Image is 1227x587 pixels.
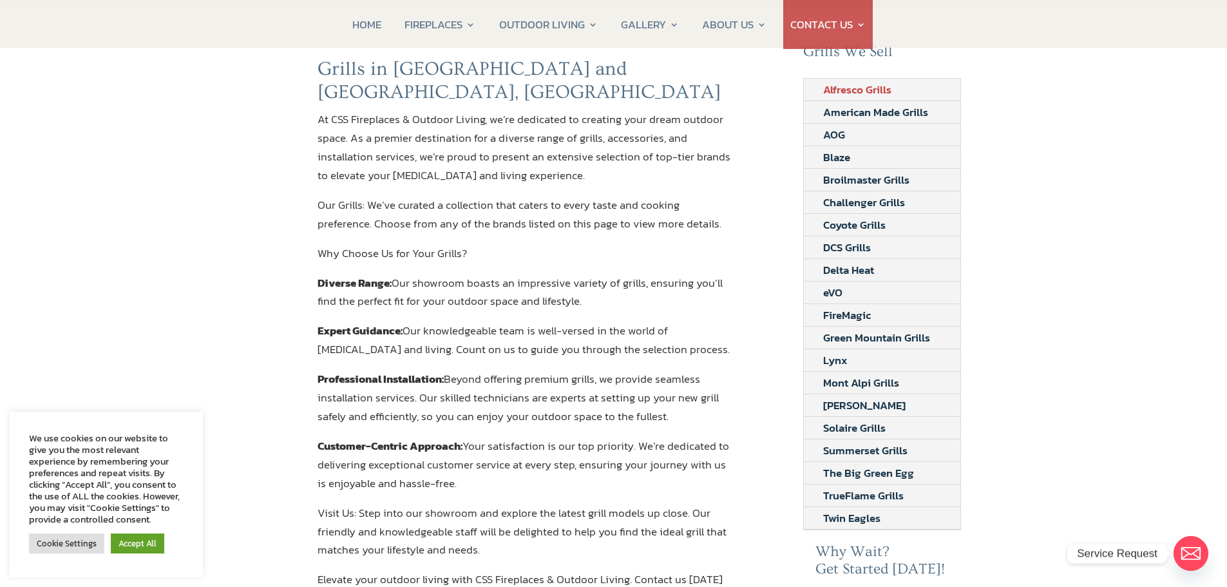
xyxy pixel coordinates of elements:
p: Our knowledgeable team is well-versed in the world of [MEDICAL_DATA] and living. Count on us to g... [318,322,731,370]
a: [PERSON_NAME] [804,394,925,416]
a: Alfresco Grills [804,79,911,101]
a: Broilmaster Grills [804,169,929,191]
a: The Big Green Egg [804,462,933,484]
a: FireMagic [804,304,890,326]
p: Why Choose Us for Your Grills? [318,244,731,274]
p: Your satisfaction is our top priority. We’re dedicated to delivering exceptional customer service... [318,437,731,504]
a: Challenger Grills [804,191,924,213]
a: Email [1174,536,1208,571]
strong: Diverse Range: [318,274,392,291]
a: Cookie Settings [29,534,104,553]
a: Solaire Grills [804,417,905,439]
h2: Grills in [GEOGRAPHIC_DATA] and [GEOGRAPHIC_DATA], [GEOGRAPHIC_DATA] [318,57,731,110]
p: Visit Us: Step into our showroom and explore the latest grill models up close. Our friendly and k... [318,504,731,571]
a: eVO [804,282,862,303]
strong: Customer-Centric Approach: [318,438,462,454]
strong: Professional Installation: [318,370,444,387]
a: TrueFlame Grills [804,485,923,506]
div: We use cookies on our website to give you the most relevant experience by remembering your prefer... [29,432,184,525]
strong: Expert Guidance: [318,322,403,339]
a: Lynx [804,349,867,371]
p: Our showroom boasts an impressive variety of grills, ensuring you’ll find the perfect fit for you... [318,274,731,322]
p: At CSS Fireplaces & Outdoor Living, we’re dedicated to creating your dream outdoor space. As a pr... [318,110,731,196]
a: Green Mountain Grills [804,327,949,349]
a: Mont Alpi Grills [804,372,918,394]
a: Twin Eagles [804,507,900,529]
a: Summerset Grills [804,439,927,461]
h2: Why Wait? Get Started [DATE]! [815,543,948,585]
a: DCS Grills [804,236,890,258]
a: Delta Heat [804,259,893,281]
a: American Made Grills [804,101,947,123]
h2: Grills We Sell [803,43,962,68]
a: Coyote Grills [804,214,905,236]
p: Our Grills: We’ve curated a collection that caters to every taste and cooking preference. Choose ... [318,196,731,244]
a: Accept All [111,534,164,553]
a: AOG [804,124,864,146]
p: Beyond offering premium grills, we provide seamless installation services. Our skilled technician... [318,370,731,437]
a: Blaze [804,146,870,168]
